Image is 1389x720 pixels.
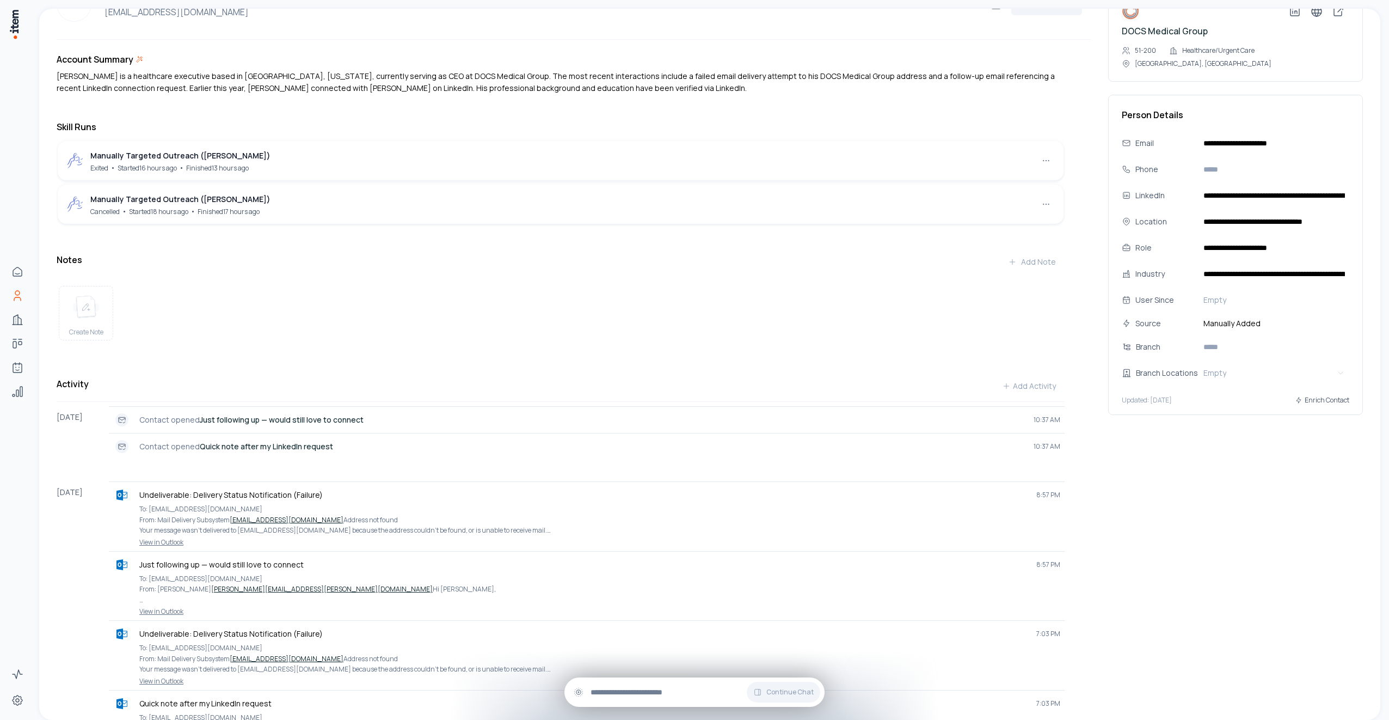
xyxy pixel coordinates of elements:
[113,677,1060,686] a: View in Outlook
[1135,216,1195,228] div: Location
[999,251,1065,273] button: Add Note
[139,629,1028,639] p: Undeliverable: Delivery Status Notification (Failure)
[1135,137,1195,149] div: Email
[1182,46,1255,55] p: Healthcare/Urgent Care
[198,207,260,216] span: Finished 17 hours ago
[1122,108,1349,121] h3: Person Details
[59,286,113,340] button: create noteCreate Note
[1036,630,1060,638] span: 7:03 PM
[1135,163,1195,175] div: Phone
[139,504,1060,536] p: To: [EMAIL_ADDRESS][DOMAIN_NAME] From: Mail Delivery Subsystem Address not found Your message was...
[139,559,1028,570] p: Just following up — would still love to connect
[1036,699,1060,708] span: 7:03 PM
[100,5,985,19] h4: [EMAIL_ADDRESS][DOMAIN_NAME]
[1036,560,1060,569] span: 8:57 PM
[1135,242,1195,254] div: Role
[90,163,108,173] span: Exited
[766,688,814,697] span: Continue Chat
[179,162,184,173] span: •
[1135,268,1195,280] div: Industry
[1136,367,1206,379] div: Branch Locations
[993,375,1065,397] button: Add Activity
[90,150,271,162] div: Manually Targeted Outreach ([PERSON_NAME])
[1295,390,1349,410] button: Enrich Contact
[190,206,195,216] span: •
[57,120,1065,133] h3: Skill Runs
[1136,341,1206,353] div: Branch
[7,285,28,307] a: People
[139,573,1060,595] p: To: [EMAIL_ADDRESS][DOMAIN_NAME] From: [PERSON_NAME] Hi [PERSON_NAME],
[1199,318,1349,330] span: Manually Added
[116,698,127,709] img: outlook logo
[116,629,127,639] img: outlook logo
[564,678,825,707] div: Continue Chat
[200,414,364,425] strong: Just following up — would still love to connect
[7,690,28,711] a: Settings
[1034,416,1060,424] span: 10:37 AM
[1135,46,1156,55] p: 51-200
[7,261,28,283] a: Home
[66,196,84,213] img: outbound
[186,163,249,173] span: Finished 13 hours ago
[118,163,177,173] span: Started 16 hours ago
[139,414,1025,425] p: Contact opened
[57,377,89,390] h3: Activity
[1135,190,1195,202] div: LinkedIn
[7,309,28,331] a: Companies
[1122,3,1139,20] img: DOCS Medical Group
[230,515,343,524] a: [EMAIL_ADDRESS][DOMAIN_NAME]
[1034,442,1060,451] span: 10:37 AM
[110,162,115,173] span: •
[57,53,133,66] h3: Account Summary
[1008,257,1056,267] div: Add Note
[230,654,343,663] a: [EMAIL_ADDRESS][DOMAIN_NAME]
[73,295,99,319] img: create note
[90,193,271,205] div: Manually Targeted Outreach ([PERSON_NAME])
[139,643,1060,675] p: To: [EMAIL_ADDRESS][DOMAIN_NAME] From: Mail Delivery Subsystem Address not found Your message was...
[1203,295,1226,306] span: Empty
[57,253,82,266] h3: Notes
[113,538,1060,547] a: View in Outlook
[211,584,433,594] a: [PERSON_NAME][EMAIL_ADDRESS][PERSON_NAME][DOMAIN_NAME]
[122,206,127,216] span: •
[1135,59,1271,68] p: [GEOGRAPHIC_DATA], [GEOGRAPHIC_DATA]
[7,333,28,355] a: Deals
[90,207,120,216] span: Cancelled
[69,328,103,337] span: Create Note
[116,559,127,570] img: outlook logo
[139,698,1028,709] p: Quick note after my LinkedIn request
[747,682,820,703] button: Continue Chat
[116,490,127,501] img: outlook logo
[139,490,1028,501] p: Undeliverable: Delivery Status Notification (Failure)
[57,406,109,460] div: [DATE]
[7,357,28,379] a: Agents
[1199,291,1349,309] button: Empty
[139,441,1025,452] p: Contact opened
[1122,396,1172,405] p: Updated: [DATE]
[200,441,333,451] strong: Quick note after my LinkedIn request
[7,663,28,685] a: Activity
[113,607,1060,616] a: View in Outlook
[1122,25,1208,37] a: DOCS Medical Group
[9,9,20,40] img: Item Brain Logo
[7,381,28,402] a: Analytics
[1036,491,1060,499] span: 8:57 PM
[1135,318,1195,330] div: Source
[129,207,188,216] span: Started 18 hours ago
[66,152,84,169] img: outbound
[57,70,1065,94] div: [PERSON_NAME] is a healthcare executive based in [GEOGRAPHIC_DATA], [US_STATE], currently serving...
[1135,294,1195,306] div: User Since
